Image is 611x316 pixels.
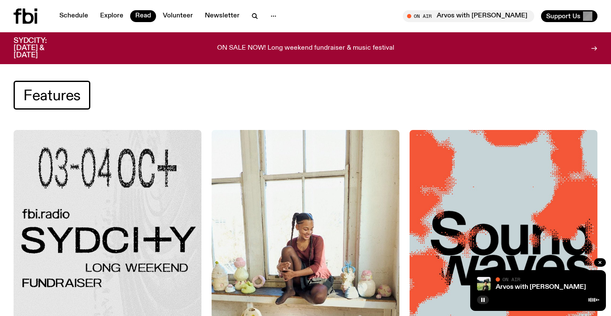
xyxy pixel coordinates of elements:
[23,87,81,104] span: Features
[95,10,128,22] a: Explore
[14,37,68,59] h3: SYDCITY: [DATE] & [DATE]
[496,284,586,291] a: Arvos with [PERSON_NAME]
[158,10,198,22] a: Volunteer
[477,277,491,291] img: Bri is smiling and wearing a black t-shirt. She is standing in front of a lush, green field. Ther...
[54,10,93,22] a: Schedule
[130,10,156,22] a: Read
[403,10,534,22] button: On AirArvos with [PERSON_NAME]
[200,10,245,22] a: Newsletter
[546,12,580,20] span: Support Us
[541,10,597,22] button: Support Us
[217,45,394,52] p: ON SALE NOW! Long weekend fundraiser & music festival
[502,276,520,282] span: On Air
